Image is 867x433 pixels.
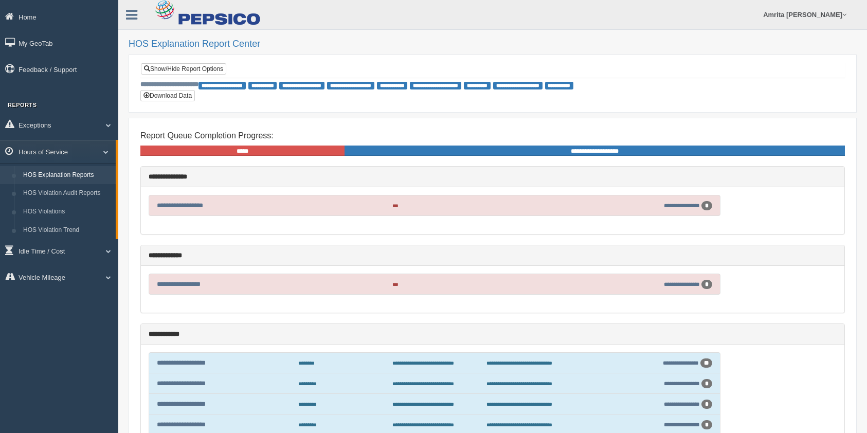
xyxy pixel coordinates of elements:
[140,131,845,140] h4: Report Queue Completion Progress:
[19,184,116,203] a: HOS Violation Audit Reports
[140,90,195,101] button: Download Data
[129,39,857,49] h2: HOS Explanation Report Center
[19,166,116,185] a: HOS Explanation Reports
[19,221,116,240] a: HOS Violation Trend
[141,63,226,75] a: Show/Hide Report Options
[19,203,116,221] a: HOS Violations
